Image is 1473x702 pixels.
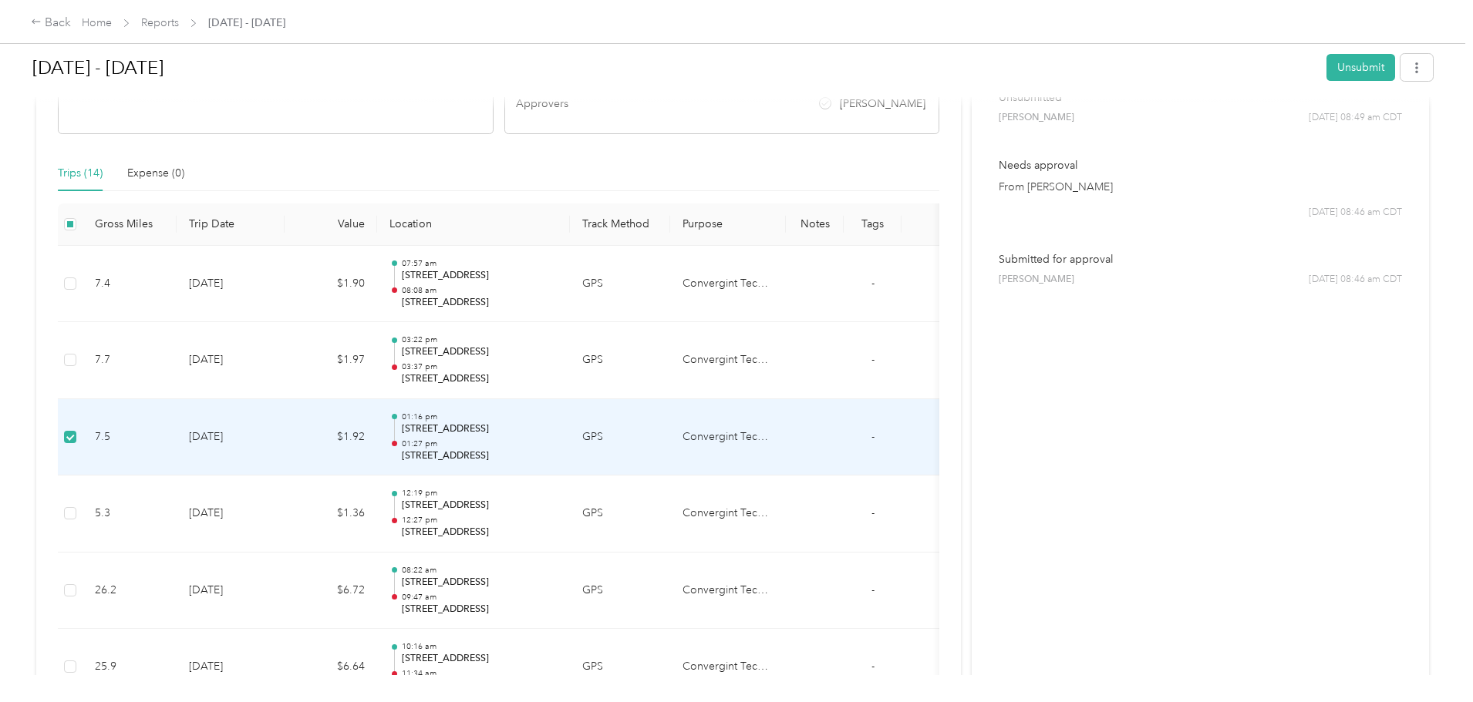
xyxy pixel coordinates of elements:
th: Gross Miles [83,203,177,246]
p: [STREET_ADDRESS] [402,422,558,436]
td: [DATE] [177,246,285,323]
td: 7.5 [83,399,177,476]
h1: Aug 1 - 31, 2025 [32,49,1316,86]
p: 12:19 pm [402,488,558,499]
td: GPS [570,246,670,323]
button: Unsubmit [1326,54,1395,81]
p: 08:08 am [402,285,558,296]
span: [DATE] 08:49 am CDT [1309,111,1402,125]
p: 08:22 am [402,565,558,576]
td: Convergint Technologies [670,399,786,476]
span: [DATE] - [DATE] [208,15,285,31]
p: 11:34 am [402,668,558,679]
td: Convergint Technologies [670,246,786,323]
p: 07:57 am [402,258,558,269]
th: Track Method [570,203,670,246]
p: [STREET_ADDRESS] [402,345,558,359]
p: [STREET_ADDRESS] [402,603,558,616]
iframe: Everlance-gr Chat Button Frame [1387,616,1473,702]
p: [STREET_ADDRESS] [402,269,558,283]
td: [DATE] [177,475,285,553]
span: - [871,353,875,366]
td: GPS [570,553,670,630]
a: Reports [141,16,179,29]
td: [DATE] [177,553,285,630]
td: GPS [570,399,670,476]
td: GPS [570,322,670,399]
th: Purpose [670,203,786,246]
p: [STREET_ADDRESS] [402,576,558,589]
div: Back [31,14,71,32]
p: [STREET_ADDRESS] [402,526,558,539]
span: - [871,583,875,596]
td: 7.7 [83,322,177,399]
th: Trip Date [177,203,285,246]
th: Notes [786,203,844,246]
th: Location [377,203,570,246]
p: [STREET_ADDRESS] [402,449,558,463]
td: $1.90 [285,246,377,323]
span: [PERSON_NAME] [999,111,1074,125]
td: 7.4 [83,246,177,323]
td: Convergint Technologies [670,475,786,553]
p: [STREET_ADDRESS] [402,296,558,310]
td: Convergint Technologies [670,553,786,630]
span: - [871,506,875,519]
span: [DATE] 08:46 am CDT [1309,273,1402,287]
p: 03:37 pm [402,361,558,372]
p: From [PERSON_NAME] [999,179,1402,195]
th: Value [285,203,377,246]
p: Submitted for approval [999,251,1402,267]
span: [PERSON_NAME] [999,273,1074,287]
p: [STREET_ADDRESS] [402,372,558,386]
p: [STREET_ADDRESS] [402,499,558,512]
td: 26.2 [83,553,177,630]
td: GPS [570,475,670,553]
p: 03:22 pm [402,334,558,345]
p: 09:47 am [402,592,558,603]
a: Home [82,16,112,29]
td: $6.72 [285,553,377,630]
td: Convergint Technologies [670,322,786,399]
span: - [871,430,875,443]
td: $1.92 [285,399,377,476]
div: Expense (0) [127,165,184,182]
td: $1.97 [285,322,377,399]
p: 01:16 pm [402,411,558,422]
td: [DATE] [177,399,285,476]
span: - [871,277,875,290]
th: Tags [844,203,902,246]
span: - [871,660,875,673]
td: $1.36 [285,475,377,553]
p: 01:27 pm [402,438,558,449]
td: 5.3 [83,475,177,553]
p: 12:27 pm [402,515,558,526]
td: [DATE] [177,322,285,399]
p: 10:16 am [402,641,558,652]
p: [STREET_ADDRESS] [402,652,558,666]
span: [DATE] 08:46 am CDT [1309,206,1402,220]
div: Trips (14) [58,165,103,182]
p: Needs approval [999,157,1402,173]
